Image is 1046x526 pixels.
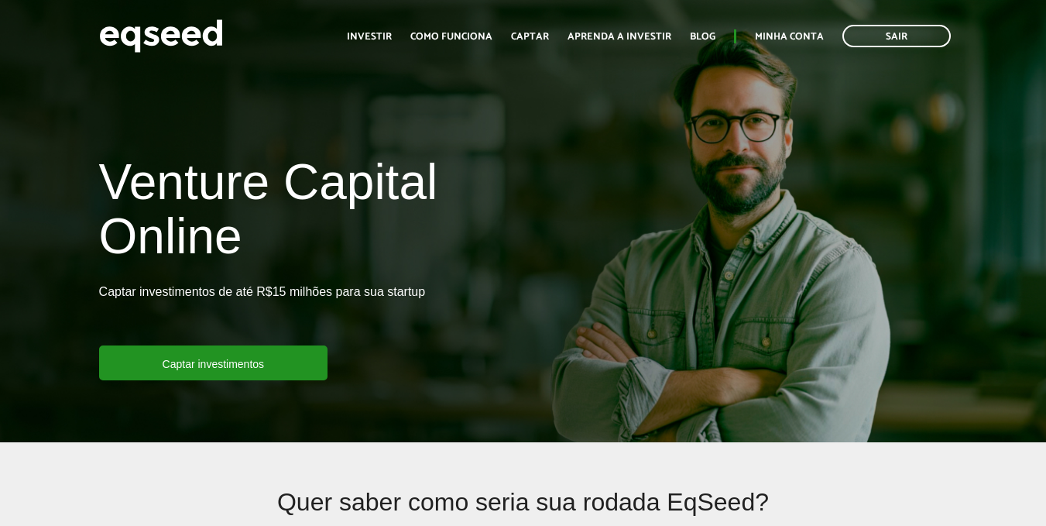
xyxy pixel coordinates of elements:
[511,32,549,42] a: Captar
[99,346,328,380] a: Captar investimentos
[99,15,223,57] img: EqSeed
[99,284,426,346] p: Captar investimentos de até R$15 milhões para sua startup
[842,25,951,47] a: Sair
[347,32,392,42] a: Investir
[568,32,671,42] a: Aprenda a investir
[755,32,824,42] a: Minha conta
[410,32,492,42] a: Como funciona
[690,32,715,42] a: Blog
[99,155,512,272] h1: Venture Capital Online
